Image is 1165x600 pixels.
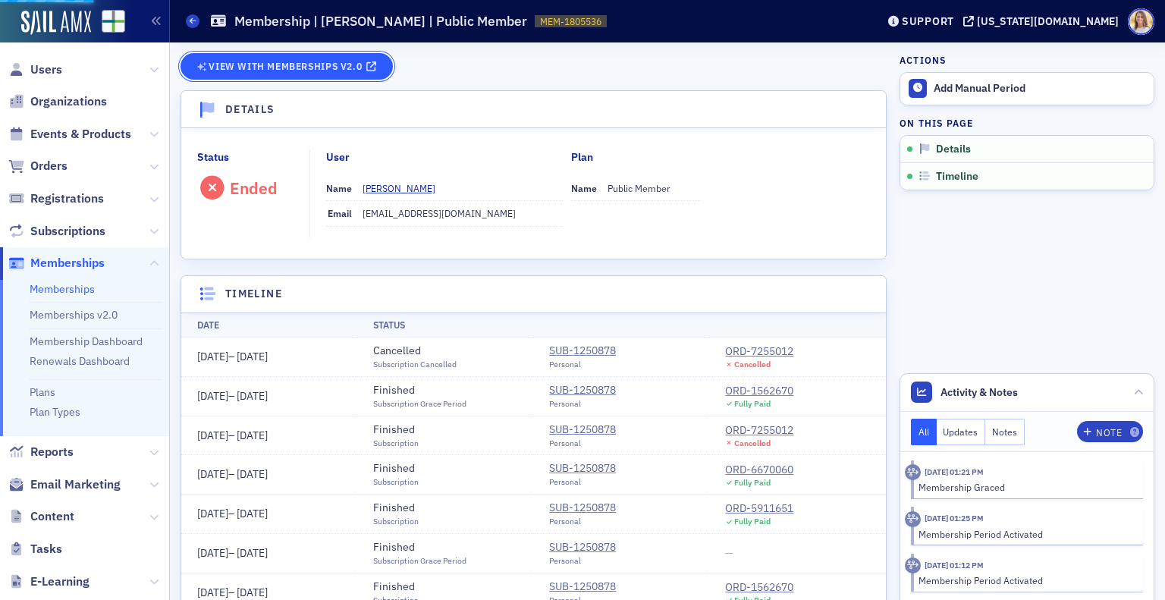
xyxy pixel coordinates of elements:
[934,82,1146,96] div: Add Manual Period
[549,460,616,476] a: SUB-1250878
[549,555,616,567] div: Personal
[373,476,419,488] div: Subscription
[725,344,793,360] div: ORD-7255012
[8,223,105,240] a: Subscriptions
[230,178,278,198] div: Ended
[549,516,616,528] div: Personal
[936,170,978,184] span: Timeline
[734,478,771,488] div: Fully Paid
[373,382,466,398] div: Finished
[571,182,597,194] span: Name
[725,383,793,399] div: ORD-1562670
[197,389,228,403] span: [DATE]
[225,102,275,118] h4: Details
[328,207,352,219] span: Email
[549,422,616,438] div: SUB-1250878
[8,573,89,590] a: E-Learning
[363,181,447,195] a: [PERSON_NAME]
[725,580,793,595] a: ORD-1562670
[373,555,466,567] div: Subscription Grace Period
[8,476,121,493] a: Email Marketing
[237,350,268,363] span: [DATE]
[900,53,947,67] h4: Actions
[30,223,105,240] span: Subscriptions
[30,126,131,143] span: Events & Products
[985,419,1025,445] button: Notes
[91,10,125,36] a: View Homepage
[8,255,105,272] a: Memberships
[918,527,1133,541] div: Membership Period Activated
[608,176,701,200] dd: Public Member
[963,16,1124,27] button: [US_STATE][DOMAIN_NAME]
[21,11,91,35] img: SailAMX
[734,399,771,409] div: Fully Paid
[373,343,457,359] div: Cancelled
[181,53,393,80] a: View with Memberships v2.0
[8,93,107,110] a: Organizations
[30,405,80,419] a: Plan Types
[8,508,74,525] a: Content
[1096,429,1122,437] div: Note
[30,354,130,368] a: Renewals Dashboard
[549,382,616,398] div: SUB-1250878
[725,501,793,517] a: ORD-5911651
[725,423,793,438] a: ORD-7255012
[549,438,616,450] div: Personal
[925,513,984,523] time: 5/1/2024 01:25 PM
[363,201,564,225] dd: [EMAIL_ADDRESS][DOMAIN_NAME]
[197,546,268,560] span: –
[30,158,68,174] span: Orders
[911,419,937,445] button: All
[8,158,68,174] a: Orders
[734,517,771,526] div: Fully Paid
[549,359,616,371] div: Personal
[918,480,1133,494] div: Membership Graced
[237,467,268,481] span: [DATE]
[30,93,107,110] span: Organizations
[549,539,616,555] a: SUB-1250878
[725,462,793,478] div: ORD-6670060
[902,14,954,28] div: Support
[549,476,616,488] div: Personal
[30,61,62,78] span: Users
[30,508,74,525] span: Content
[197,507,228,520] span: [DATE]
[8,61,62,78] a: Users
[30,308,118,322] a: Memberships v2.0
[209,62,362,71] span: View with Memberships v2.0
[918,573,1133,587] div: Membership Period Activated
[940,385,1018,401] span: Activity & Notes
[197,429,228,442] span: [DATE]
[30,255,105,272] span: Memberships
[8,444,74,460] a: Reports
[1128,8,1154,35] span: Profile
[549,579,616,595] a: SUB-1250878
[373,460,419,476] div: Finished
[373,500,419,516] div: Finished
[734,438,771,448] div: Cancelled
[549,500,616,516] a: SUB-1250878
[237,546,268,560] span: [DATE]
[373,398,466,410] div: Subscription Grace Period
[181,313,357,338] th: Date
[197,546,228,560] span: [DATE]
[30,444,74,460] span: Reports
[30,541,62,558] span: Tasks
[373,579,419,595] div: Finished
[234,12,527,30] h1: Membership | [PERSON_NAME] | Public Member
[905,464,921,480] div: Activity
[900,116,1154,130] h4: On this page
[102,10,125,33] img: SailAMX
[905,511,921,527] div: Activity
[925,560,984,570] time: 5/1/2023 01:12 PM
[734,360,771,369] div: Cancelled
[725,546,733,560] span: —
[237,429,268,442] span: [DATE]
